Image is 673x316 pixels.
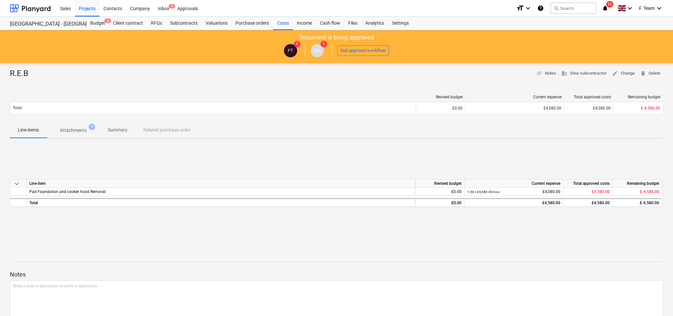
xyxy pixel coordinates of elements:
i: keyboard_arrow_down [524,4,532,12]
div: £4,580.00 [467,199,560,207]
button: Search [550,3,597,14]
span: delete [640,70,646,76]
a: Purchase orders [232,17,273,30]
div: Total approved costs [567,95,611,99]
span: Delete [640,70,660,77]
div: Current expense [464,180,563,188]
div: Quantity Surveyor [311,44,324,57]
div: Revised budget [419,95,463,99]
div: Total approved costs [563,180,613,188]
div: £0.00 [415,188,464,196]
div: Budget [86,17,109,30]
span: business [561,70,567,76]
a: Settings [388,17,413,30]
span: Pad Foundation and cooker hood Removal [29,189,106,194]
a: RFQs [147,17,166,30]
span: QS [314,48,320,53]
i: keyboard_arrow_down [655,4,663,12]
span: Change [612,70,635,77]
span: 11 [606,1,613,8]
p: Line-items [18,127,39,134]
div: £-4,580.00 [613,198,662,207]
span: 5 [169,4,175,9]
span: FT [288,48,293,53]
div: £0.00 [416,103,465,113]
small: 1.00 × £4,580.00 / nos [467,190,499,194]
button: View subcontractor [559,68,609,79]
a: Budget3 [86,17,109,30]
div: R.E.B [10,68,34,79]
i: Knowledge base [537,4,544,12]
a: Files [344,17,361,30]
div: Finance Team [284,44,297,57]
button: Delete [637,68,663,79]
a: Client contract [109,17,147,30]
div: Total [27,198,415,207]
span: search [553,6,559,11]
div: £4,580.00 [468,106,561,110]
div: £4,580.00 [563,198,613,207]
span: 1 [321,41,327,47]
div: Current expense [468,95,562,99]
span: notes [536,70,542,76]
button: Change [609,68,637,79]
button: End approval workflow [337,45,389,56]
a: Analytics [361,17,388,30]
i: keyboard_arrow_down [626,4,634,12]
a: Subcontracts [166,17,202,30]
div: £0.00 [415,198,464,207]
span: 3 [104,18,111,23]
i: notifications [602,4,608,12]
div: End approval workflow [341,47,386,55]
div: Revised budget [415,180,464,188]
div: Remaining budget [613,180,662,188]
a: Cash flow [316,17,344,30]
p: Notes [10,271,663,279]
iframe: Chat Widget [640,284,673,316]
span: F. Team [639,6,655,11]
div: Line-item [27,180,415,188]
a: Costs [273,17,293,30]
span: 1 [294,41,300,47]
span: keyboard_arrow_down [13,180,21,188]
span: Notes [536,70,556,77]
p: Document is being approved [299,34,374,41]
a: Income [293,17,316,30]
span: £4,580.00 [592,189,610,194]
p: Total [13,105,22,111]
i: format_size [516,4,524,12]
button: Notes [534,68,559,79]
span: edit [612,70,618,76]
a: Valuations [202,17,232,30]
div: [GEOGRAPHIC_DATA] - [GEOGRAPHIC_DATA] ([PERSON_NAME][GEOGRAPHIC_DATA]) [10,21,78,28]
p: Summary [108,127,127,134]
div: Remaining budget [616,95,660,99]
span: 1 [89,124,95,130]
div: £4,580.00 [564,103,613,113]
span: View subcontractor [561,70,607,77]
p: Attachments [60,127,87,134]
span: £-4,580.00 [640,189,659,194]
span: £-4,580.00 [641,106,660,110]
div: £4,580.00 [467,188,560,196]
